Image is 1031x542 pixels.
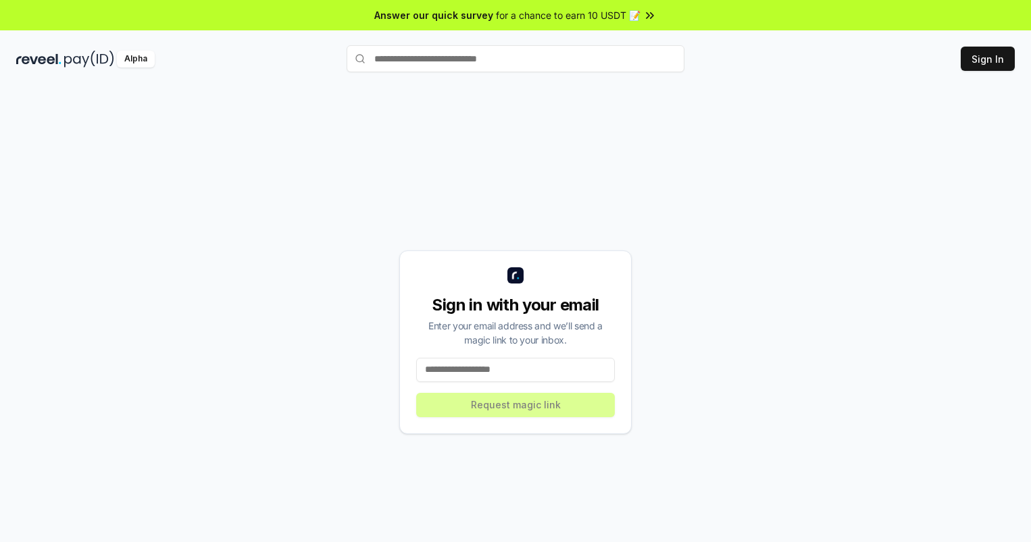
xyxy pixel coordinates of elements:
img: logo_small [507,267,524,283]
img: pay_id [64,51,114,67]
span: for a chance to earn 10 USDT 📝 [496,8,640,22]
div: Enter your email address and we’ll send a magic link to your inbox. [416,319,615,347]
div: Alpha [117,51,155,67]
img: reveel_dark [16,51,61,67]
span: Answer our quick survey [374,8,493,22]
button: Sign In [961,47,1015,71]
div: Sign in with your email [416,294,615,316]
